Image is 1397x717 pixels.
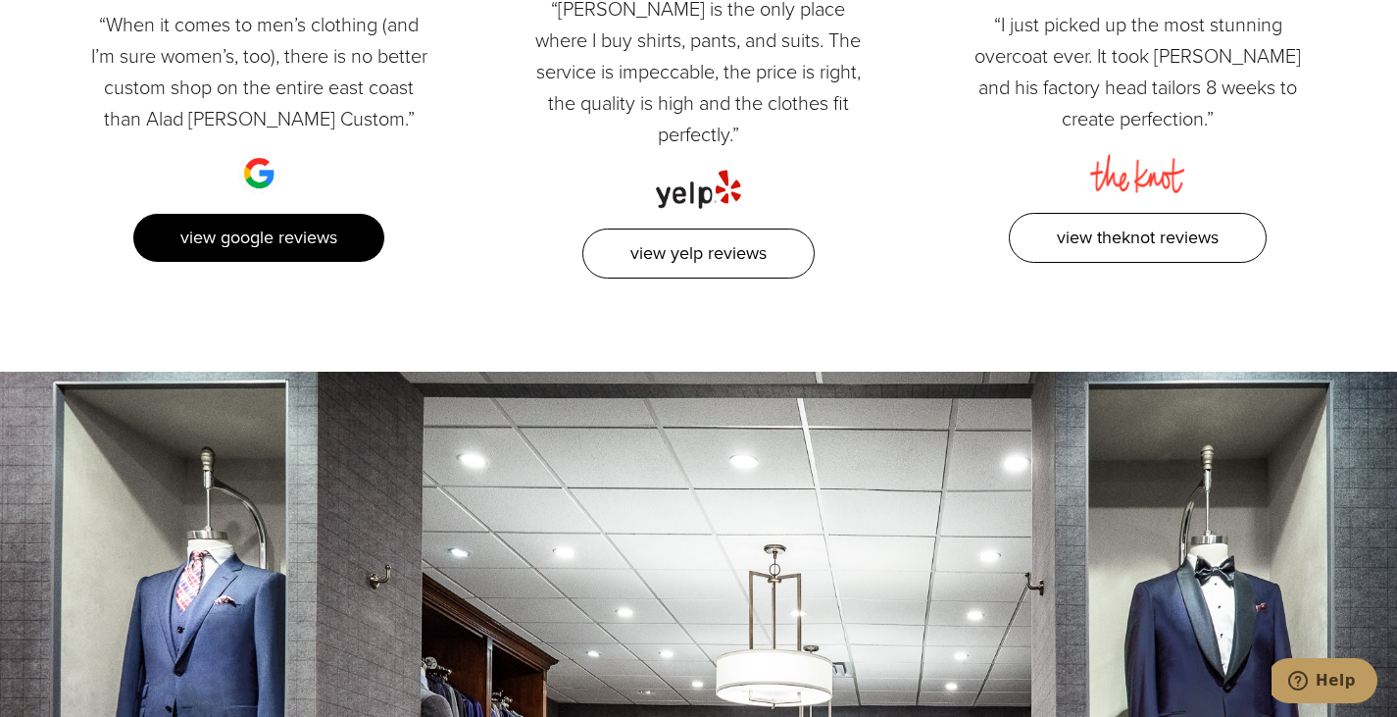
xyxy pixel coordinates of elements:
[1090,134,1185,193] img: the knot
[656,150,742,209] img: yelp
[1009,213,1267,263] a: View TheKnot Reviews
[582,229,815,279] a: View Yelp Reviews
[239,134,278,193] img: google
[1272,658,1377,707] iframe: Opens a widget where you can chat to one of our agents
[132,213,385,263] a: View Google Reviews
[87,9,430,134] p: “When it comes to men’s clothing (and I’m sure women’s, too), there is no better custom shop on t...
[967,9,1310,134] p: “I just picked up the most stunning overcoat ever. It took [PERSON_NAME] and his factory head tai...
